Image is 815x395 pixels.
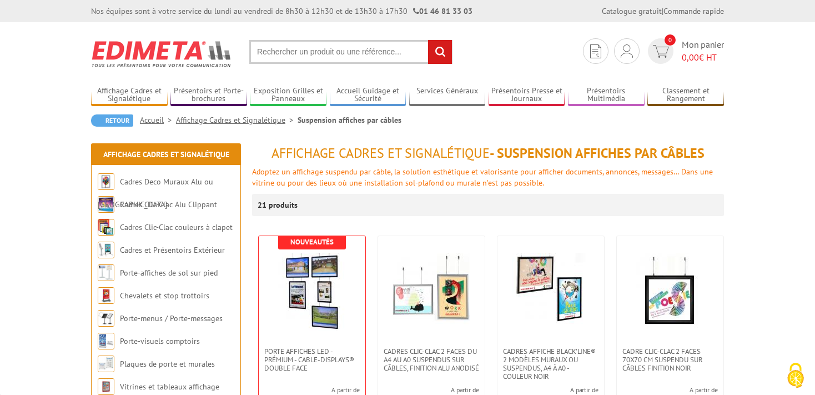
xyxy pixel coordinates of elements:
span: Cadres Clic-Clac 2 faces du A4 au A0 suspendus sur câbles, finition alu anodisé [384,347,479,372]
span: A partir de [665,386,718,394]
span: A partir de [432,386,479,394]
span: Mon panier [682,38,724,64]
a: Présentoirs Presse et Journaux [489,86,565,104]
img: Cadres et Présentoirs Extérieur [98,242,114,258]
img: Chevalets et stop trottoirs [98,287,114,304]
img: Plaques de porte et murales [98,356,114,372]
img: devis rapide [621,44,633,58]
strong: 01 46 81 33 03 [413,6,472,16]
a: devis rapide 0 Mon panier 0,00€ HT [645,38,724,64]
a: Accueil [140,115,176,125]
a: Retour [91,114,133,127]
span: Affichage Cadres et Signalétique [271,144,490,162]
span: Cadres affiche Black’Line® 2 modèles muraux ou suspendus, A4 à A0 - couleur noir [503,347,598,381]
input: rechercher [428,40,452,64]
span: Porte Affiches LED - Prémium - Cable-Displays® Double face [264,347,360,372]
a: Porte Affiches LED - Prémium - Cable-Displays® Double face [259,347,365,372]
a: Services Généraux [409,86,486,104]
img: Cookies (fenêtre modale) [782,362,809,389]
a: Catalogue gratuit [602,6,662,16]
font: Adoptez un affichage suspendu par câble, la solution esthétique et valorisante pour afficher docu... [252,167,713,188]
img: Porte-visuels comptoirs [98,333,114,349]
img: Cadres affiche Black’Line® 2 modèles muraux ou suspendus, A4 à A0 - couleur noir [512,253,590,331]
span: A partir de [291,386,360,394]
a: Cadres Deco Muraux Alu ou [GEOGRAPHIC_DATA] [98,177,213,209]
img: Porte-menus / Porte-messages [98,310,114,327]
a: Vitrines et tableaux affichage [120,382,219,392]
a: Porte-visuels comptoirs [120,336,200,346]
a: Affichage Cadres et Signalétique [91,86,168,104]
div: Nos équipes sont à votre service du lundi au vendredi de 8h30 à 12h30 et de 13h30 à 17h30 [91,6,472,17]
a: Plaques de porte et murales [120,359,215,369]
a: Présentoirs Multimédia [568,86,645,104]
a: Affichage Cadres et Signalétique [103,149,229,159]
a: Exposition Grilles et Panneaux [250,86,326,104]
input: Rechercher un produit ou une référence... [249,40,452,64]
img: Cadres Deco Muraux Alu ou Bois [98,173,114,190]
img: Edimeta [91,33,233,74]
a: Chevalets et stop trottoirs [120,291,209,301]
a: Cadres Clic-Clac Alu Clippant [120,199,217,209]
h1: - Suspension affiches par câbles [252,146,724,161]
a: Cadres Clic-Clac 2 faces du A4 au A0 suspendus sur câbles, finition alu anodisé [378,347,485,372]
img: Vitrines et tableaux affichage [98,378,114,395]
a: Affichage Cadres et Signalétique [176,115,298,125]
a: Classement et Rangement [647,86,724,104]
a: Cadres et Présentoirs Extérieur [120,245,225,255]
b: Nouveautés [290,237,334,247]
li: Suspension affiches par câbles [298,114,401,126]
span: A partir de [530,386,598,394]
a: Accueil Guidage et Sécurité [330,86,406,104]
div: | [602,6,724,17]
span: 0,00 [682,52,699,63]
img: Porte-affiches de sol sur pied [98,264,114,281]
span: 0 [665,34,676,46]
img: Cadres Clic-Clac 2 faces du A4 au A0 suspendus sur câbles, finition alu anodisé [393,253,470,331]
a: Cadres Clic-Clac couleurs à clapet [120,222,233,232]
button: Cookies (fenêtre modale) [776,357,815,395]
img: devis rapide [653,45,669,58]
a: Commande rapide [663,6,724,16]
a: Présentoirs et Porte-brochures [170,86,247,104]
img: Cadres Clic-Clac couleurs à clapet [98,219,114,236]
span: Cadre Clic-Clac 2 faces 70x70 cm suspendu sur câbles finition noir [622,347,718,372]
span: € HT [682,51,724,64]
p: 21 produits [258,194,299,216]
a: Cadre Clic-Clac 2 faces 70x70 cm suspendu sur câbles finition noir [617,347,723,372]
a: Porte-affiches de sol sur pied [120,268,218,278]
img: Cadre Clic-Clac 2 faces 70x70 cm suspendu sur câbles finition noir [631,253,709,331]
a: Porte-menus / Porte-messages [120,313,223,323]
a: Cadres affiche Black’Line® 2 modèles muraux ou suspendus, A4 à A0 - couleur noir [497,347,604,381]
img: Porte Affiches LED - Prémium - Cable-Displays® Double face [273,253,351,331]
img: devis rapide [590,44,601,58]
